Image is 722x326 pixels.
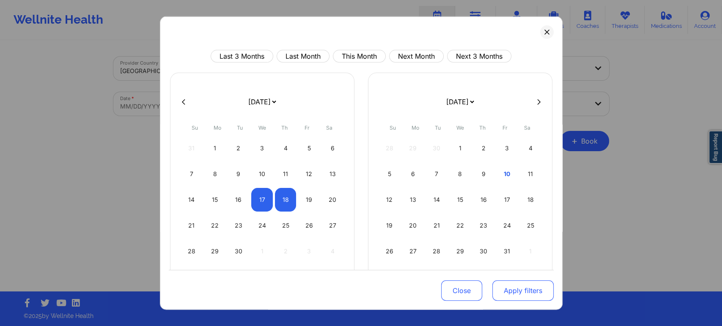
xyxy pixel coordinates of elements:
[496,239,518,263] div: Fri Oct 31 2025
[402,162,424,186] div: Mon Oct 06 2025
[228,239,250,263] div: Tue Sep 30 2025
[473,162,494,186] div: Thu Oct 09 2025
[479,125,486,131] abbr: Thursday
[379,239,401,263] div: Sun Oct 26 2025
[204,162,226,186] div: Mon Sep 08 2025
[496,214,518,237] div: Fri Oct 24 2025
[228,162,250,186] div: Tue Sep 09 2025
[524,125,530,131] abbr: Saturday
[473,239,494,263] div: Thu Oct 30 2025
[473,214,494,237] div: Thu Oct 23 2025
[502,125,508,131] abbr: Friday
[520,136,541,160] div: Sat Oct 04 2025
[520,214,541,237] div: Sat Oct 25 2025
[192,125,198,131] abbr: Sunday
[520,162,541,186] div: Sat Oct 11 2025
[496,188,518,212] div: Fri Oct 17 2025
[326,125,332,131] abbr: Saturday
[275,162,296,186] div: Thu Sep 11 2025
[214,125,221,131] abbr: Monday
[390,125,396,131] abbr: Sunday
[379,188,401,212] div: Sun Oct 12 2025
[237,125,243,131] abbr: Tuesday
[251,214,273,237] div: Wed Sep 24 2025
[204,136,226,160] div: Mon Sep 01 2025
[322,136,343,160] div: Sat Sep 06 2025
[333,50,386,62] button: This Month
[441,280,482,301] button: Close
[449,162,471,186] div: Wed Oct 08 2025
[379,162,401,186] div: Sun Oct 05 2025
[449,214,471,237] div: Wed Oct 22 2025
[204,239,226,263] div: Mon Sep 29 2025
[473,188,494,212] div: Thu Oct 16 2025
[277,50,329,62] button: Last Month
[456,125,464,131] abbr: Wednesday
[322,188,343,212] div: Sat Sep 20 2025
[298,188,320,212] div: Fri Sep 19 2025
[298,162,320,186] div: Fri Sep 12 2025
[228,188,250,212] div: Tue Sep 16 2025
[181,239,203,263] div: Sun Sep 28 2025
[492,280,554,301] button: Apply filters
[496,136,518,160] div: Fri Oct 03 2025
[181,162,203,186] div: Sun Sep 07 2025
[275,214,296,237] div: Thu Sep 25 2025
[251,188,273,212] div: Wed Sep 17 2025
[449,188,471,212] div: Wed Oct 15 2025
[281,125,288,131] abbr: Thursday
[402,214,424,237] div: Mon Oct 20 2025
[181,214,203,237] div: Sun Sep 21 2025
[204,214,226,237] div: Mon Sep 22 2025
[449,136,471,160] div: Wed Oct 01 2025
[298,214,320,237] div: Fri Sep 26 2025
[412,125,419,131] abbr: Monday
[258,125,266,131] abbr: Wednesday
[275,188,296,212] div: Thu Sep 18 2025
[435,125,441,131] abbr: Tuesday
[402,239,424,263] div: Mon Oct 27 2025
[426,162,447,186] div: Tue Oct 07 2025
[228,136,250,160] div: Tue Sep 02 2025
[305,125,310,131] abbr: Friday
[447,50,511,62] button: Next 3 Months
[426,214,447,237] div: Tue Oct 21 2025
[520,188,541,212] div: Sat Oct 18 2025
[379,214,401,237] div: Sun Oct 19 2025
[251,162,273,186] div: Wed Sep 10 2025
[211,50,273,62] button: Last 3 Months
[275,136,296,160] div: Thu Sep 04 2025
[426,239,447,263] div: Tue Oct 28 2025
[228,214,250,237] div: Tue Sep 23 2025
[251,136,273,160] div: Wed Sep 03 2025
[322,214,343,237] div: Sat Sep 27 2025
[298,136,320,160] div: Fri Sep 05 2025
[473,136,494,160] div: Thu Oct 02 2025
[389,50,444,62] button: Next Month
[496,162,518,186] div: Fri Oct 10 2025
[426,188,447,212] div: Tue Oct 14 2025
[402,188,424,212] div: Mon Oct 13 2025
[322,162,343,186] div: Sat Sep 13 2025
[204,188,226,212] div: Mon Sep 15 2025
[181,188,203,212] div: Sun Sep 14 2025
[449,239,471,263] div: Wed Oct 29 2025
